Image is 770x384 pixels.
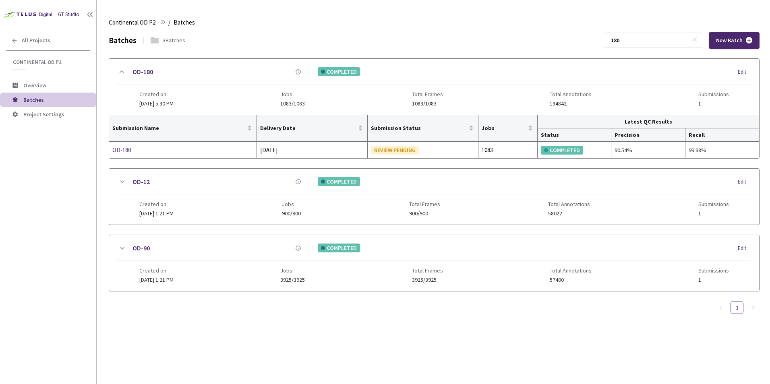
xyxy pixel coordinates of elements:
span: 3925/3925 [280,277,305,283]
span: New Batch [716,37,743,44]
span: left [718,305,723,310]
span: Created on [139,201,174,207]
span: Total Annotations [550,91,592,97]
span: All Projects [22,37,50,44]
th: Recall [685,128,759,142]
span: Batches [23,96,44,103]
a: 1 [731,301,743,314]
span: Continental OD P2 [13,59,85,66]
span: 900/900 [409,211,440,217]
li: 1 [731,301,743,314]
span: Total Frames [412,267,443,274]
span: right [751,305,756,310]
span: 1 [698,277,729,283]
span: [DATE] 1:21 PM [139,210,174,217]
a: OD-12 [132,177,150,187]
div: Edit [738,244,751,252]
div: COMPLETED [318,177,360,186]
a: OD-90 [132,243,150,253]
button: left [714,301,727,314]
span: Jobs [280,91,305,97]
li: Next Page [747,301,760,314]
th: Delivery Date [257,115,368,142]
span: Submissions [698,201,729,207]
span: Created on [139,91,174,97]
a: OD-180 [112,145,198,155]
button: right [747,301,760,314]
div: OD-12COMPLETEDEditCreated on[DATE] 1:21 PMJobs900/900Total Frames900/900Total Annotations58022Sub... [109,169,759,225]
span: Jobs [482,125,526,131]
span: Submission Name [112,125,246,131]
div: 90.54% [615,146,681,155]
div: OD-180COMPLETEDEditCreated on[DATE] 5:30 PMJobs1083/1083Total Frames1083/1083Total Annotations134... [109,59,759,115]
span: 134842 [550,101,592,107]
span: 3925/3925 [412,277,443,283]
th: Submission Status [368,115,478,142]
div: COMPLETED [541,146,583,155]
div: Batches [109,35,137,46]
span: Total Frames [409,201,440,207]
span: Batches [174,18,195,27]
div: GT Studio [58,11,79,19]
span: 900/900 [282,211,301,217]
span: 58022 [548,211,590,217]
th: Latest QC Results [538,115,759,128]
div: COMPLETED [318,244,360,252]
th: Status [538,128,611,142]
span: [DATE] 5:30 PM [139,100,174,107]
span: 57400 [550,277,592,283]
span: Project Settings [23,111,64,118]
div: 99.98% [689,146,756,155]
div: OD-90COMPLETEDEditCreated on[DATE] 1:21 PMJobs3925/3925Total Frames3925/3925Total Annotations5740... [109,235,759,291]
span: Total Frames [412,91,443,97]
th: Submission Name [109,115,257,142]
span: 1083/1083 [280,101,305,107]
span: Total Annotations [548,201,590,207]
span: Created on [139,267,174,274]
span: 1 [698,211,729,217]
li: / [168,18,170,27]
li: Previous Page [714,301,727,314]
a: OD-180 [132,67,153,77]
div: 3 Batches [163,36,185,44]
div: [DATE] [260,145,364,155]
span: Overview [23,82,46,89]
span: Jobs [280,267,305,274]
span: Submissions [698,91,729,97]
span: Delivery Date [260,125,356,131]
th: Precision [611,128,685,142]
span: 1 [698,101,729,107]
div: COMPLETED [318,67,360,76]
div: Edit [738,68,751,76]
span: Total Annotations [550,267,592,274]
div: 1083 [482,145,534,155]
span: [DATE] 1:21 PM [139,276,174,283]
th: Jobs [478,115,538,142]
div: REVIEW PENDING [371,146,419,155]
div: Edit [738,178,751,186]
span: Continental OD P2 [109,18,155,27]
span: Submissions [698,267,729,274]
span: Jobs [282,201,301,207]
input: Search [606,33,692,47]
span: 1083/1083 [412,101,443,107]
span: Submission Status [371,125,467,131]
